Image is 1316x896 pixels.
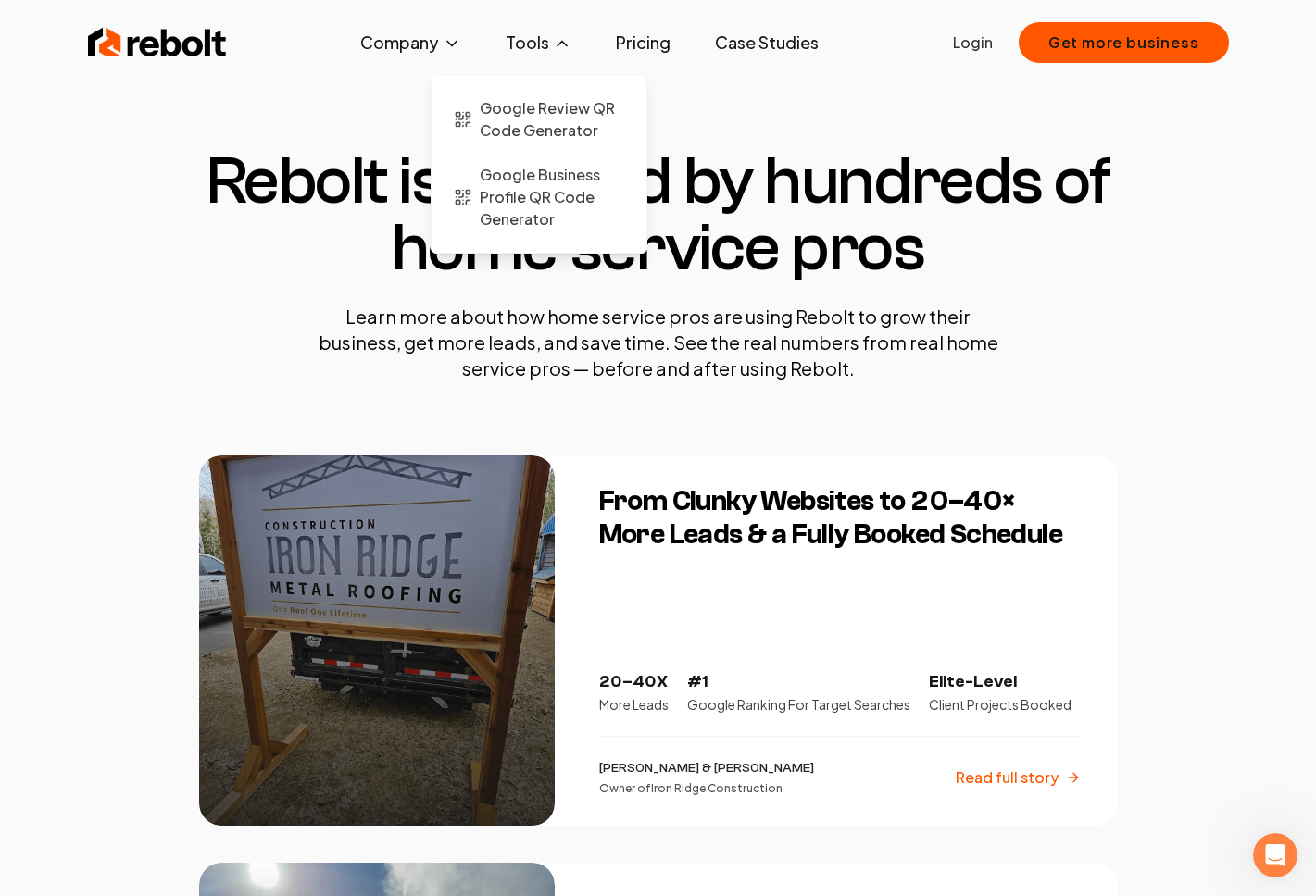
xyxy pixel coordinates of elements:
[953,31,993,54] a: Login
[599,759,814,778] p: [PERSON_NAME] & [PERSON_NAME]
[307,304,1010,381] p: Learn more about how home service pros are using Rebolt to grow their business, get more leads, a...
[199,455,1118,826] a: From Clunky Websites to 20–40× More Leads & a Fully Booked ScheduleFrom Clunky Websites to 20–40×...
[1253,833,1297,877] iframe: Intercom live chat
[687,695,910,714] p: Google Ranking For Target Searches
[446,90,632,149] a: Google Review QR Code Generator
[687,669,910,695] p: #1
[88,24,227,61] img: Rebolt Logo
[599,669,669,695] p: 20–40X
[929,669,1072,695] p: Elite-Level
[700,24,833,61] a: Case Studies
[480,97,624,142] span: Google Review QR Code Generator
[599,485,1081,552] h3: From Clunky Websites to 20–40× More Leads & a Fully Booked Schedule
[1019,22,1229,63] button: Get more business
[956,766,1059,789] p: Read full story
[929,695,1072,714] p: Client Projects Booked
[601,24,685,61] a: Pricing
[599,781,814,796] p: Owner of Iron Ridge Construction
[446,156,632,238] a: Google Business Profile QR Code Generator
[491,24,586,61] button: Tools
[599,695,669,714] p: More Leads
[199,148,1118,281] h1: Rebolt is trusted by hundreds of home service pros
[480,164,624,230] span: Google Business Profile QR Code Generator
[345,24,476,61] button: Company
